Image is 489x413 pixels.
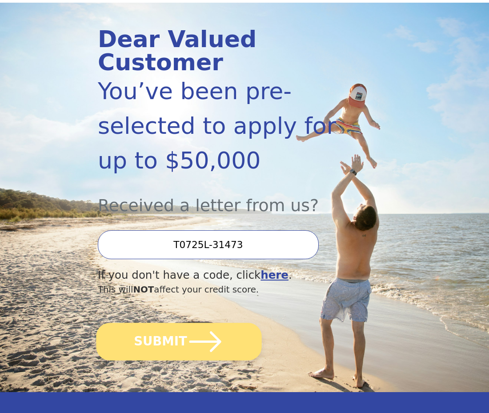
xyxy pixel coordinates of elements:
div: If you don't have a code, click . [98,267,347,284]
div: You’ve been pre-selected to apply for up to $50,000 [98,74,347,178]
span: NOT [133,285,154,295]
div: This will affect your credit score. [98,283,347,297]
div: Dear Valued Customer [98,28,347,74]
div: Received a letter from us? [98,178,347,218]
a: here [261,269,289,281]
input: Enter your Offer Code: [98,230,319,259]
button: SUBMIT [96,323,261,361]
